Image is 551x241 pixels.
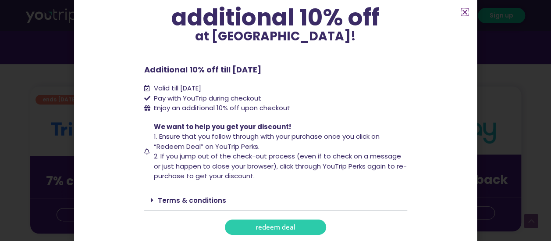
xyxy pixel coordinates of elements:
[154,151,407,180] span: 2. If you jump out of the check-out process (even if to check on a message or just happen to clos...
[256,224,295,230] span: redeem deal
[158,196,226,205] a: Terms & conditions
[154,103,290,112] span: Enjoy an additional 10% off upon checkout
[152,94,261,104] span: Pay with YouTrip during checkout
[144,5,407,30] div: additional 10% off
[154,122,291,131] span: We want to help you get your discount!
[152,83,201,94] span: Valid till [DATE]
[154,132,380,151] span: 1. Ensure that you follow through with your purchase once you click on “Redeem Deal” on YouTrip P...
[144,190,407,211] div: Terms & conditions
[462,9,468,15] a: Close
[144,64,407,76] p: Additional 10% off till [DATE]
[144,30,407,43] p: at [GEOGRAPHIC_DATA]!
[225,219,326,235] a: redeem deal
